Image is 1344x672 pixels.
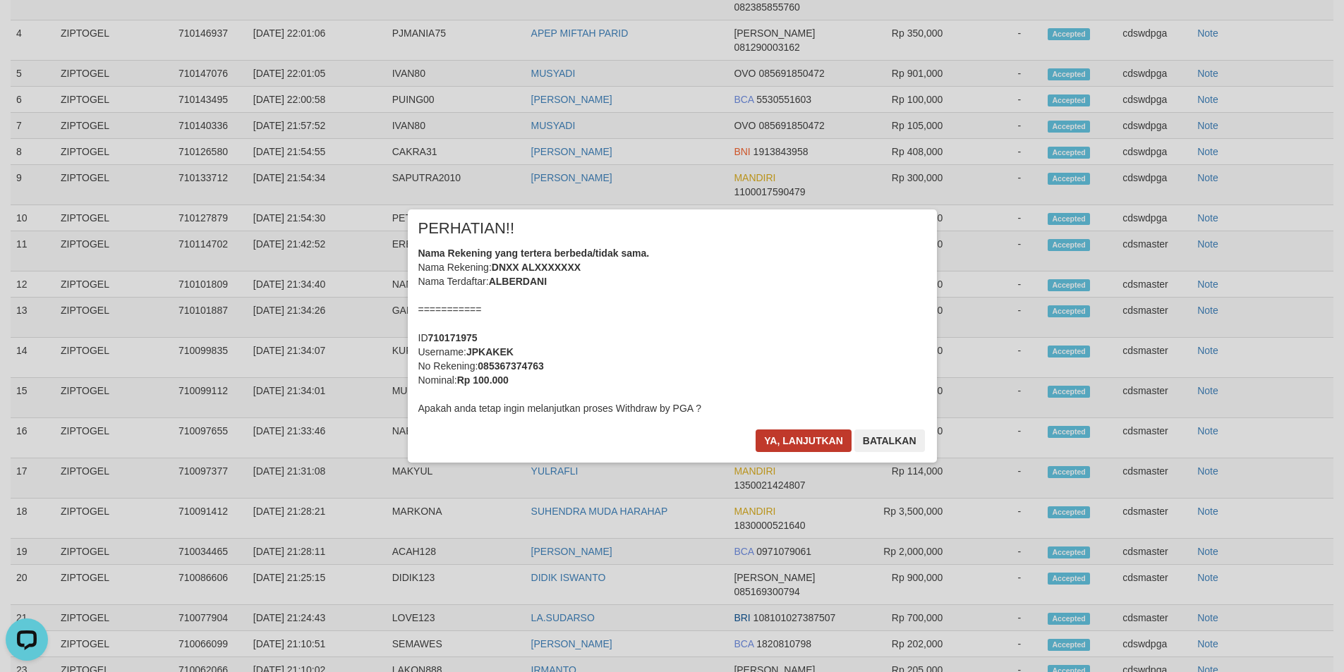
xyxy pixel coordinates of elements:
b: 085367374763 [478,360,543,372]
b: Rp 100.000 [457,374,509,386]
b: Nama Rekening yang tertera berbeda/tidak sama. [418,248,650,259]
button: Ya, lanjutkan [756,429,852,452]
span: PERHATIAN!! [418,221,515,236]
b: JPKAKEK [466,346,514,358]
b: 710171975 [428,332,478,343]
div: Nama Rekening: Nama Terdaftar: =========== ID Username: No Rekening: Nominal: Apakah anda tetap i... [418,246,926,415]
b: ALBERDANI [489,276,547,287]
b: DNXX ALXXXXXXX [492,262,581,273]
button: Batalkan [854,429,925,452]
button: Open LiveChat chat widget [6,6,48,48]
